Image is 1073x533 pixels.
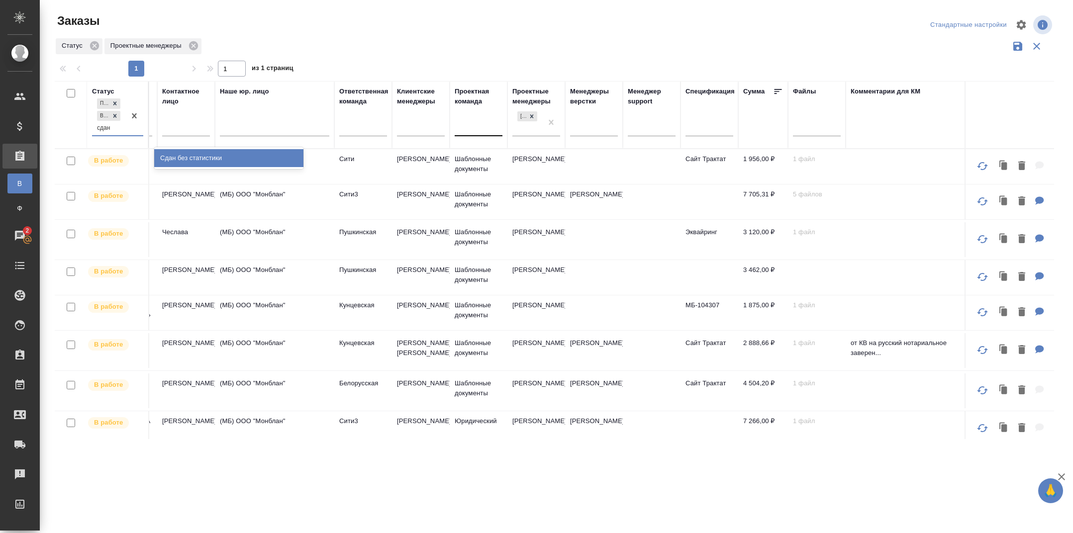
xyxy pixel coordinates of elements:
p: [PERSON_NAME] [570,338,618,348]
td: Сайт Трактат [681,149,738,184]
button: Обновить [971,338,994,362]
div: Выставляет ПМ после принятия заказа от КМа [87,154,143,168]
td: (МБ) ООО "Монблан" [215,260,334,295]
button: Клонировать [994,380,1013,401]
td: [PERSON_NAME] [392,295,450,330]
span: из 1 страниц [252,62,293,77]
div: Сумма [743,87,765,96]
p: Проектные менеджеры [110,41,185,51]
p: В работе [94,266,123,276]
button: Обновить [971,154,994,178]
button: Клонировать [994,302,1013,323]
td: [PERSON_NAME] [507,411,565,446]
a: Ф [7,198,32,218]
td: [PERSON_NAME] [157,260,215,295]
button: Удалить [1013,191,1030,212]
td: [PERSON_NAME] [392,222,450,257]
td: Кунцевская [334,333,392,368]
td: [PERSON_NAME] [157,411,215,446]
button: 🙏 [1038,478,1063,503]
div: Статус [56,38,102,54]
button: Клонировать [994,229,1013,250]
div: Комментарии для КМ [851,87,920,96]
span: В [12,178,27,188]
button: Клонировать [994,340,1013,360]
div: Контактное лицо [162,87,210,106]
td: [PERSON_NAME] [392,260,450,295]
td: Пушкинская [334,260,392,295]
button: Удалить [1013,229,1030,250]
button: Обновить [971,265,994,289]
button: Клонировать [994,156,1013,177]
td: [PERSON_NAME] [507,184,565,219]
div: Сдан без статистики [154,149,303,167]
td: [PERSON_NAME] [392,184,450,219]
td: 2 888,66 ₽ [738,333,788,368]
p: В работе [94,191,123,201]
td: [PERSON_NAME] [157,184,215,219]
button: Сохранить фильтры [1008,37,1027,56]
td: [PERSON_NAME] [392,411,450,446]
div: В работе [97,111,109,121]
button: Клонировать [994,267,1013,287]
div: Спецификация [685,87,735,96]
span: Заказы [55,13,99,29]
button: Удалить [1013,380,1030,401]
td: Кунцевская [334,295,392,330]
button: Удалить [1013,267,1030,287]
div: Проектные менеджеры [104,38,201,54]
button: Обновить [971,227,994,251]
td: МБ-104307 [681,295,738,330]
p: 1 файл [793,416,841,426]
div: Выставляет ПМ после принятия заказа от КМа [87,416,143,430]
td: (МБ) ООО "Монблан" [215,333,334,368]
td: [PERSON_NAME] [392,373,450,408]
p: Статус [62,41,86,51]
td: 4 504,20 ₽ [738,373,788,408]
td: [PERSON_NAME] [157,295,215,330]
p: В работе [94,340,123,350]
button: Удалить [1013,156,1030,177]
td: Сайт Трактат [681,373,738,408]
div: Статус [92,87,114,96]
button: Удалить [1013,340,1030,360]
div: Тарабановская Анастасия [516,110,538,123]
div: Проектная команда [455,87,502,106]
td: [PERSON_NAME] [507,260,565,295]
div: Менеджер support [628,87,676,106]
div: Подтвержден [97,98,109,109]
a: 2 [2,223,37,248]
p: В работе [94,302,123,312]
div: Выставляет ПМ после принятия заказа от КМа [87,265,143,278]
button: Сбросить фильтры [1027,37,1046,56]
span: Ф [12,203,27,213]
button: Обновить [971,189,994,213]
td: Эквайринг [681,222,738,257]
p: В работе [94,380,123,390]
td: Шаблонные документы [450,184,507,219]
a: В [7,174,32,193]
td: (МБ) ООО "Монблан" [215,295,334,330]
td: [PERSON_NAME] [507,222,565,257]
span: Настроить таблицу [1009,13,1033,37]
td: Шаблонные документы [450,373,507,408]
td: [PERSON_NAME] [392,149,450,184]
td: (МБ) ООО "Монблан" [215,222,334,257]
div: Менеджеры верстки [570,87,618,106]
td: Шаблонные документы [450,260,507,295]
button: Для КМ: от КВ на русский нотариальное заверение в течение этой недели + курьерская доставка перев... [1030,340,1049,360]
td: Юридический [450,411,507,446]
button: Обновить [971,378,994,402]
div: Выставляет ПМ после принятия заказа от КМа [87,338,143,352]
td: Шаблонные документы [450,222,507,257]
td: 1 956,00 ₽ [738,149,788,184]
td: [PERSON_NAME] [157,333,215,368]
p: от КВ на русский нотариальное заверен... [851,338,960,358]
td: Пушкинская [334,222,392,257]
td: Шаблонные документы [450,295,507,330]
td: 1 875,00 ₽ [738,295,788,330]
div: Подтвержден, В работе [96,97,121,110]
p: В работе [94,418,123,428]
button: Обновить [971,300,994,324]
td: (МБ) ООО "Монблан" [215,184,334,219]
